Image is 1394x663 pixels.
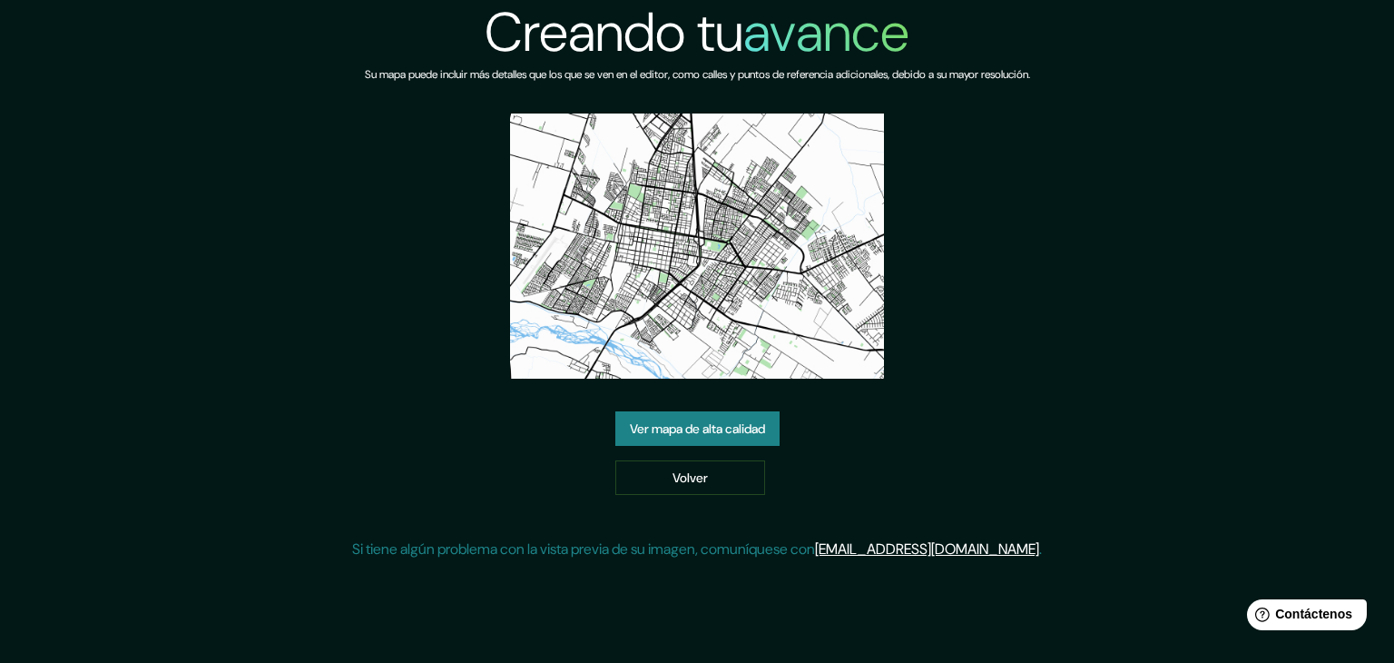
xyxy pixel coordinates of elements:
img: vista previa del mapa creado [510,114,884,379]
font: . [1039,539,1042,559]
a: [EMAIL_ADDRESS][DOMAIN_NAME] [815,539,1039,559]
a: Volver [615,460,765,495]
font: Su mapa puede incluir más detalles que los que se ven en el editor, como calles y puntos de refer... [365,67,1030,82]
font: Ver mapa de alta calidad [630,421,765,437]
font: Si tiene algún problema con la vista previa de su imagen, comuníquese con [352,539,815,559]
font: Volver [672,470,708,486]
iframe: Lanzador de widgets de ayuda [1232,592,1374,643]
a: Ver mapa de alta calidad [615,411,780,446]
